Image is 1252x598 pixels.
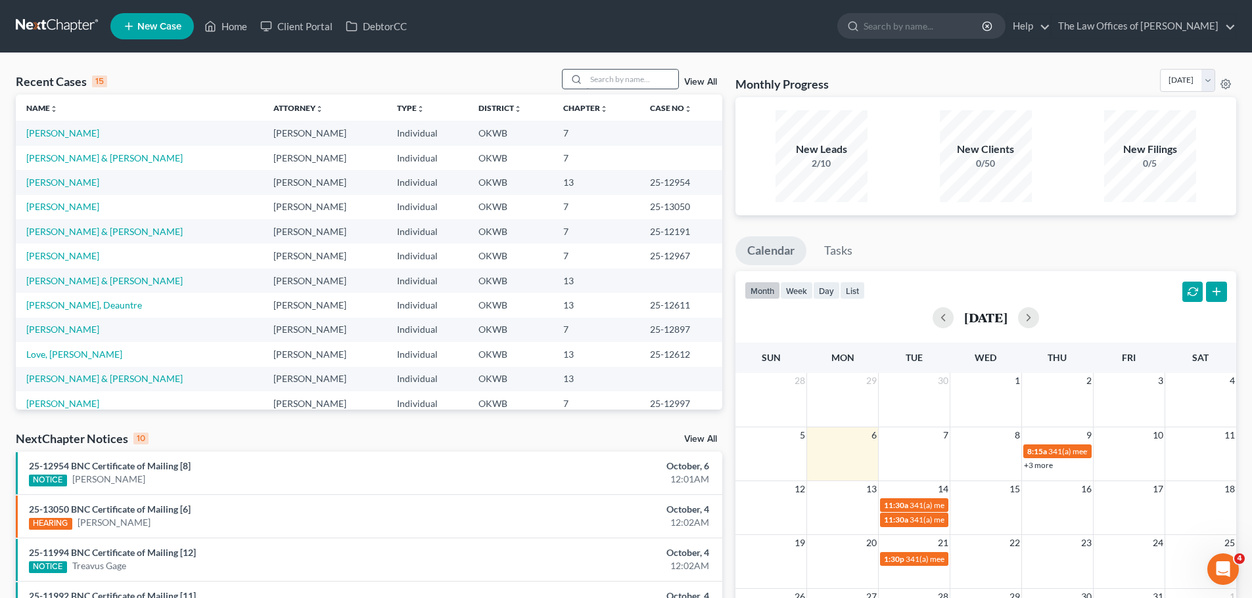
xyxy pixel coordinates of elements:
span: 11 [1223,427,1236,443]
td: Individual [386,268,468,293]
div: New Filings [1104,142,1196,157]
a: Client Portal [254,14,339,38]
td: 25-12967 [639,244,722,268]
span: 3 [1157,373,1165,389]
span: 7 [942,427,950,443]
a: Chapterunfold_more [563,103,608,113]
td: 25-12612 [639,342,722,366]
td: 7 [553,121,639,145]
div: 12:02AM [491,559,709,572]
a: [PERSON_NAME] [26,250,99,261]
button: day [813,282,840,299]
td: Individual [386,391,468,416]
span: 28 [793,373,806,389]
button: list [840,282,865,299]
a: 25-13050 BNC Certificate of Mailing [6] [29,503,191,515]
td: 7 [553,318,639,342]
a: Nameunfold_more [26,103,58,113]
a: Treavus Gage [72,559,126,572]
i: unfold_more [50,105,58,113]
div: 2/10 [776,157,868,170]
td: OKWB [468,121,553,145]
td: [PERSON_NAME] [263,170,386,194]
a: [PERSON_NAME] [26,324,99,335]
span: 19 [793,535,806,551]
a: [PERSON_NAME] [26,201,99,212]
a: [PERSON_NAME] [26,398,99,409]
span: Sun [762,352,781,363]
span: Tue [906,352,923,363]
td: 25-13050 [639,195,722,219]
i: unfold_more [684,105,692,113]
span: 9 [1085,427,1093,443]
td: Individual [386,367,468,391]
div: HEARING [29,518,72,530]
a: The Law Offices of [PERSON_NAME] [1052,14,1236,38]
a: Help [1006,14,1050,38]
div: New Clients [940,142,1032,157]
a: +3 more [1024,460,1053,470]
td: [PERSON_NAME] [263,219,386,244]
td: 25-12611 [639,293,722,317]
div: Recent Cases [16,74,107,89]
td: 25-12954 [639,170,722,194]
div: New Leads [776,142,868,157]
span: 21 [937,535,950,551]
span: 24 [1151,535,1165,551]
span: 12 [793,481,806,497]
td: 13 [553,367,639,391]
td: OKWB [468,391,553,416]
td: OKWB [468,219,553,244]
h3: Monthly Progress [735,76,829,92]
td: [PERSON_NAME] [263,268,386,293]
span: 341(a) meeting for [PERSON_NAME] [906,554,1032,564]
div: October, 4 [491,503,709,516]
td: OKWB [468,170,553,194]
td: 25-12191 [639,219,722,244]
span: 8 [1013,427,1021,443]
td: OKWB [468,367,553,391]
a: 25-11994 BNC Certificate of Mailing [12] [29,547,196,558]
td: Individual [386,293,468,317]
span: 25 [1223,535,1236,551]
a: Attorneyunfold_more [273,103,323,113]
td: Individual [386,318,468,342]
a: [PERSON_NAME] [26,127,99,139]
span: 5 [799,427,806,443]
td: Individual [386,244,468,268]
span: 22 [1008,535,1021,551]
a: [PERSON_NAME] [78,516,151,529]
i: unfold_more [315,105,323,113]
div: 0/5 [1104,157,1196,170]
span: 29 [865,373,878,389]
button: month [745,282,780,299]
div: NOTICE [29,475,67,486]
td: [PERSON_NAME] [263,391,386,416]
span: 16 [1080,481,1093,497]
td: 13 [553,293,639,317]
a: [PERSON_NAME], Deauntre [26,299,142,310]
td: 7 [553,195,639,219]
td: 7 [553,244,639,268]
div: October, 6 [491,459,709,473]
td: 7 [553,219,639,244]
span: 30 [937,373,950,389]
a: View All [684,77,717,87]
span: Fri [1122,352,1136,363]
td: [PERSON_NAME] [263,318,386,342]
input: Search by name... [864,14,984,38]
td: Individual [386,219,468,244]
a: View All [684,435,717,444]
td: Individual [386,342,468,366]
button: week [780,282,813,299]
span: New Case [137,22,181,32]
a: [PERSON_NAME] & [PERSON_NAME] [26,373,183,384]
span: 10 [1151,427,1165,443]
span: Wed [975,352,996,363]
a: Districtunfold_more [478,103,522,113]
span: 341(a) meeting for [PERSON_NAME] [910,500,1036,510]
h2: [DATE] [964,310,1008,324]
span: 11:30a [884,500,908,510]
div: 12:01AM [491,473,709,486]
span: 4 [1228,373,1236,389]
